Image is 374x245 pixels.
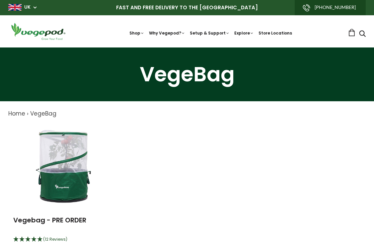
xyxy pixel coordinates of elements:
span: (12 Reviews) [43,236,67,242]
nav: breadcrumbs [8,110,366,118]
a: Setup & Support [190,30,230,36]
img: Vegebag - PRE ORDER [23,125,106,208]
img: Vegepod [8,22,68,41]
a: VegeBag [30,110,56,118]
a: Why Vegepod? [149,30,185,36]
a: Explore [234,30,254,36]
a: UK [24,4,31,11]
a: Home [8,110,25,118]
a: Search [359,31,366,38]
div: 4.92 Stars - 12 Reviews [13,235,115,244]
span: › [27,110,29,118]
img: gb_large.png [8,4,22,11]
h1: VegeBag [8,64,366,85]
a: Shop [129,30,144,36]
a: Store Locations [259,30,292,36]
a: Vegebag - PRE ORDER [13,215,86,225]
